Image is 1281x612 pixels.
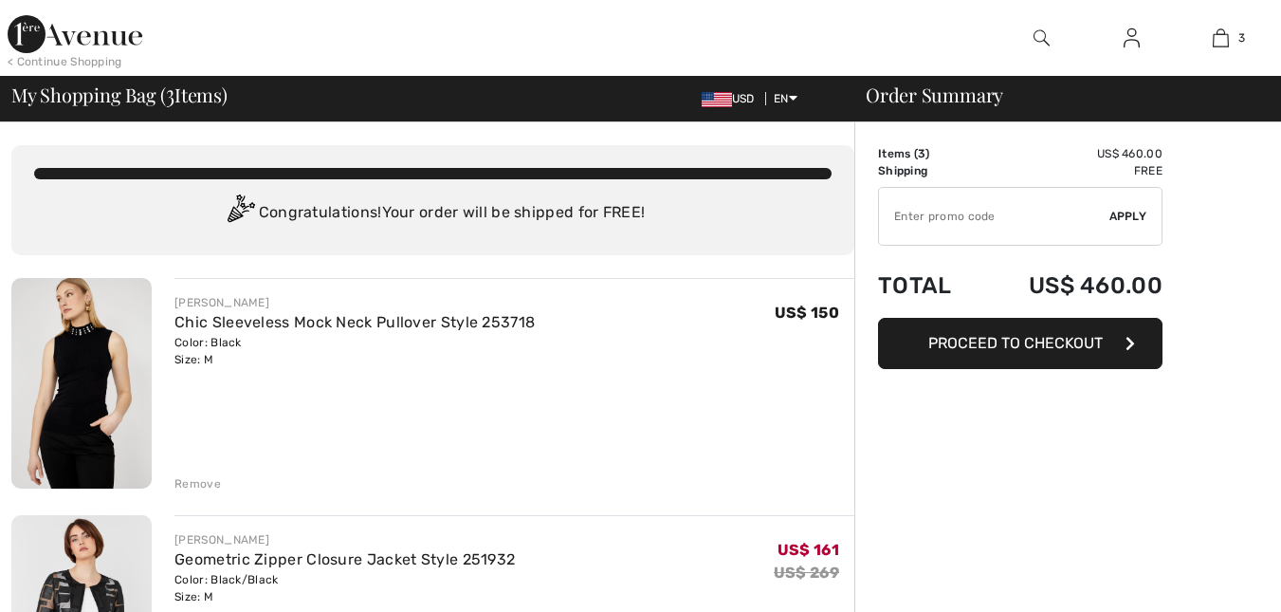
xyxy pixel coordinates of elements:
[1034,27,1050,49] img: search the website
[174,571,515,605] div: Color: Black/Black Size: M
[702,92,732,107] img: US Dollar
[774,564,839,582] s: US$ 269
[8,53,122,70] div: < Continue Shopping
[979,145,1162,162] td: US$ 460.00
[774,92,797,105] span: EN
[174,475,221,492] div: Remove
[1124,27,1140,49] img: My Info
[1213,27,1229,49] img: My Bag
[174,531,515,548] div: [PERSON_NAME]
[166,81,174,105] span: 3
[879,188,1109,245] input: Promo code
[221,195,259,232] img: Congratulation2.svg
[928,334,1103,352] span: Proceed to Checkout
[702,92,762,105] span: USD
[775,304,839,322] span: US$ 150
[1160,555,1262,603] iframe: Opens a widget where you can find more information
[174,334,535,368] div: Color: Black Size: M
[8,15,142,53] img: 1ère Avenue
[878,253,979,318] td: Total
[174,550,515,568] a: Geometric Zipper Closure Jacket Style 251932
[843,85,1270,104] div: Order Summary
[878,162,979,179] td: Shipping
[1108,27,1155,50] a: Sign In
[878,318,1162,369] button: Proceed to Checkout
[1177,27,1265,49] a: 3
[918,147,925,160] span: 3
[11,278,152,489] img: Chic Sleeveless Mock Neck Pullover Style 253718
[1109,208,1147,225] span: Apply
[878,145,979,162] td: Items ( )
[778,541,839,559] span: US$ 161
[979,162,1162,179] td: Free
[174,294,535,311] div: [PERSON_NAME]
[34,195,832,232] div: Congratulations! Your order will be shipped for FREE!
[11,85,228,104] span: My Shopping Bag ( Items)
[174,313,535,331] a: Chic Sleeveless Mock Neck Pullover Style 253718
[1238,29,1245,46] span: 3
[979,253,1162,318] td: US$ 460.00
